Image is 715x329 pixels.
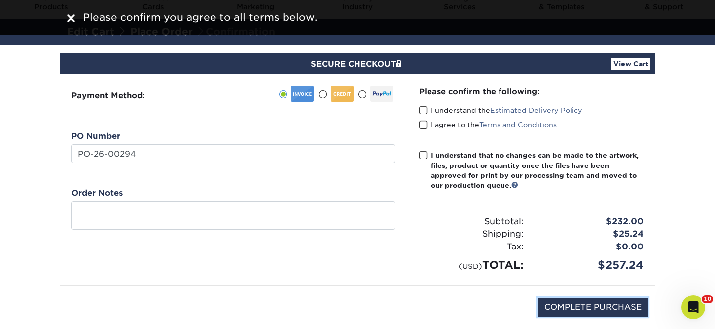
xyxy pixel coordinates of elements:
div: Shipping: [412,228,531,241]
div: Tax: [412,241,531,253]
a: Terms and Conditions [479,121,557,129]
div: TOTAL: [412,257,531,273]
iframe: Google Customer Reviews [2,299,84,326]
label: I understand the [419,105,582,115]
span: SECURE CHECKOUT [311,59,404,69]
div: $232.00 [531,215,651,228]
img: DigiCert Secured Site Seal [67,298,117,327]
span: 10 [702,295,713,303]
small: (USD) [459,262,482,270]
div: $0.00 [531,241,651,253]
iframe: Intercom live chat [681,295,705,319]
h3: Payment Method: [71,91,169,100]
a: View Cart [611,58,650,70]
label: Order Notes [71,187,123,199]
label: I agree to the [419,120,557,130]
a: Estimated Delivery Policy [490,106,582,114]
input: COMPLETE PURCHASE [538,298,648,317]
div: $257.24 [531,257,651,273]
div: Subtotal: [412,215,531,228]
span: Please confirm you agree to all terms below. [83,11,317,23]
div: I understand that no changes can be made to the artwork, files, product or quantity once the file... [431,150,643,191]
div: Please confirm the following: [419,86,643,97]
label: PO Number [71,130,120,142]
div: $25.24 [531,228,651,241]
